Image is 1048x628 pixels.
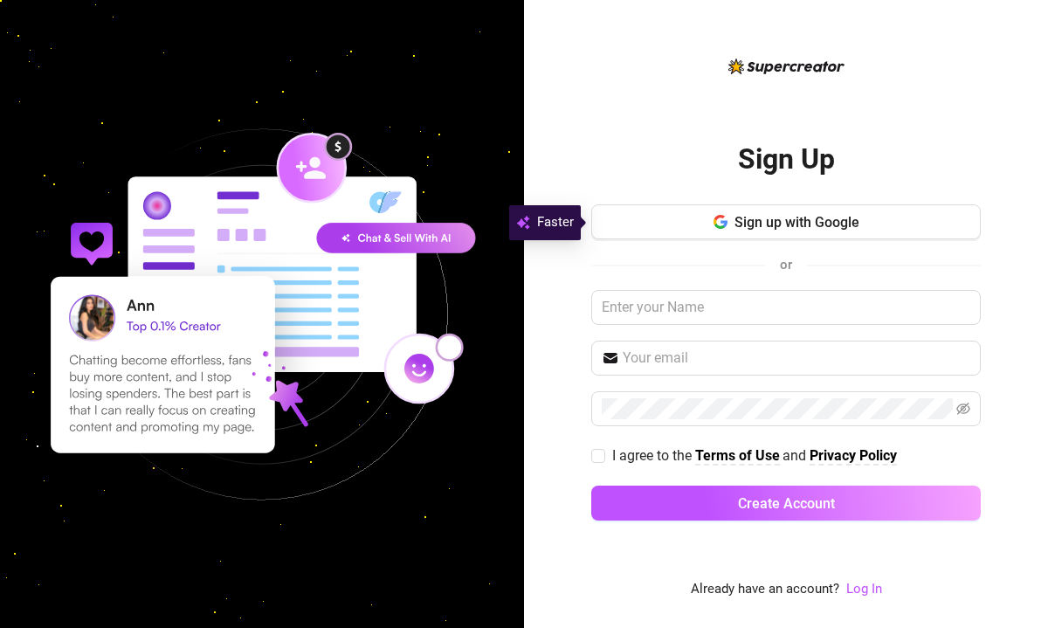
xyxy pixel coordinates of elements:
[738,141,835,177] h2: Sign Up
[846,581,882,597] a: Log In
[691,579,839,600] span: Already have an account?
[516,212,530,233] img: svg%3e
[956,402,970,416] span: eye-invisible
[695,447,780,464] strong: Terms of Use
[728,59,845,74] img: logo-BBDzfeDw.svg
[846,579,882,600] a: Log In
[591,486,981,521] button: Create Account
[612,447,695,464] span: I agree to the
[738,495,835,512] span: Create Account
[783,447,810,464] span: and
[810,447,897,466] a: Privacy Policy
[780,257,792,273] span: or
[623,348,970,369] input: Your email
[537,212,574,233] span: Faster
[591,290,981,325] input: Enter your Name
[695,447,780,466] a: Terms of Use
[734,214,859,231] span: Sign up with Google
[810,447,897,464] strong: Privacy Policy
[591,204,981,239] button: Sign up with Google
